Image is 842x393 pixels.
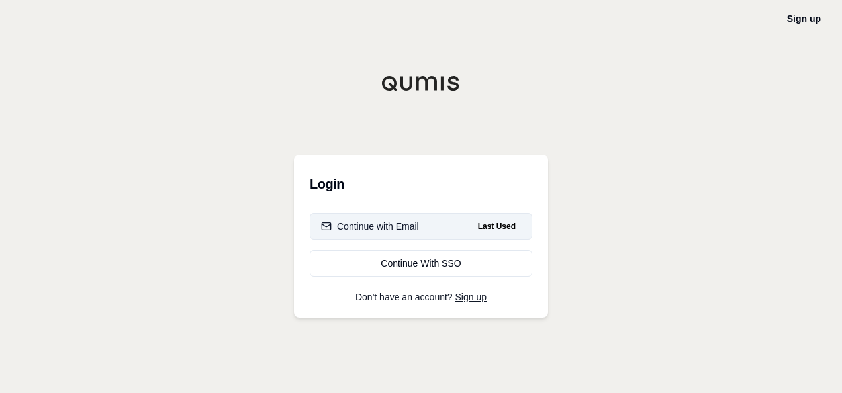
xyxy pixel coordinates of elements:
[310,213,532,240] button: Continue with EmailLast Used
[787,13,821,24] a: Sign up
[381,75,461,91] img: Qumis
[455,292,487,302] a: Sign up
[310,250,532,277] a: Continue With SSO
[473,218,521,234] span: Last Used
[321,220,419,233] div: Continue with Email
[321,257,521,270] div: Continue With SSO
[310,292,532,302] p: Don't have an account?
[310,171,532,197] h3: Login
